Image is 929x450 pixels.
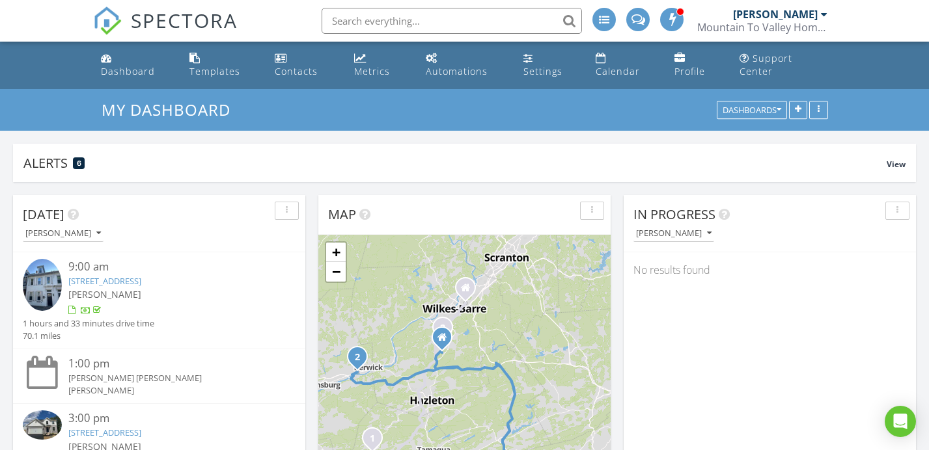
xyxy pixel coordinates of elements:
a: SPECTORA [93,18,238,45]
a: [STREET_ADDRESS] [68,427,141,438]
div: Mountain To Valley Home Inspections, LLC. [697,21,827,34]
div: Profile [674,65,705,77]
a: Dashboard [96,47,174,84]
a: Metrics [349,47,410,84]
div: Alerts [23,154,887,172]
span: View [887,159,906,170]
i: 1 [370,434,375,443]
div: 10 Chelsey Dr, Mountain Top PA 18707 [442,337,450,345]
div: Templates [189,65,240,77]
a: Zoom out [326,262,346,282]
a: Automations (Basic) [421,47,507,84]
a: [STREET_ADDRESS] [68,275,141,287]
div: Calendar [596,65,640,77]
span: In Progress [633,205,715,223]
span: Map [328,205,356,223]
div: 70.1 miles [23,330,154,342]
div: Open Intercom Messenger [885,406,916,437]
img: The Best Home Inspection Software - Spectora [93,7,122,35]
a: Calendar [590,47,658,84]
img: 9362310%2Fcover_photos%2F4XtfORbUGCjuLHhnj4Wz%2Fsmall.jpg [23,410,62,440]
div: Contacts [275,65,318,77]
button: Dashboards [717,101,787,120]
input: Search everything... [322,8,582,34]
a: Company Profile [669,47,725,84]
div: Automations [426,65,488,77]
a: Contacts [270,47,338,84]
a: 9:00 am [STREET_ADDRESS] [PERSON_NAME] 1 hours and 33 minutes drive time 70.1 miles [23,259,296,342]
div: Settings [523,65,562,77]
a: Settings [518,47,580,84]
div: 119 E Spring St, Frackville, PA 17931 [372,438,380,445]
button: [PERSON_NAME] [633,225,714,243]
div: [PERSON_NAME] [68,384,273,397]
span: [PERSON_NAME] [68,288,141,300]
div: 1:00 pm [68,356,273,372]
div: Dashboard [101,65,155,77]
div: Metrics [354,65,390,77]
div: 9:00 am [68,259,273,275]
div: 28 Village Ln., Berwick, PA 18603 [357,356,365,364]
button: [PERSON_NAME] [23,225,104,243]
a: My Dashboard [102,99,242,120]
a: Templates [184,47,259,84]
div: [PERSON_NAME] [733,8,818,21]
i: 2 [440,324,445,333]
a: Zoom in [326,243,346,262]
div: 1 hours and 33 minutes drive time [23,317,154,330]
div: [PERSON_NAME] [636,229,712,238]
div: Dashboards [723,106,781,115]
div: 88 Brazil St, Wilkes Barre PA 18705 [465,287,473,295]
i: 2 [355,353,360,362]
div: 3:00 pm [68,410,273,427]
div: [PERSON_NAME] [25,229,101,238]
span: [DATE] [23,205,64,223]
img: 9362361%2Fcover_photos%2F1vFxrekHFittd9KnFXrl%2Fsmall.jpg [23,259,62,311]
span: SPECTORA [131,7,238,34]
div: Support Center [740,52,792,77]
a: Support Center [734,47,833,84]
div: [PERSON_NAME] [PERSON_NAME] [68,372,273,384]
div: 703 Ice House Dr, Mountain Top, PA 18707 [443,327,451,335]
span: 6 [77,159,81,168]
div: No results found [624,252,916,287]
